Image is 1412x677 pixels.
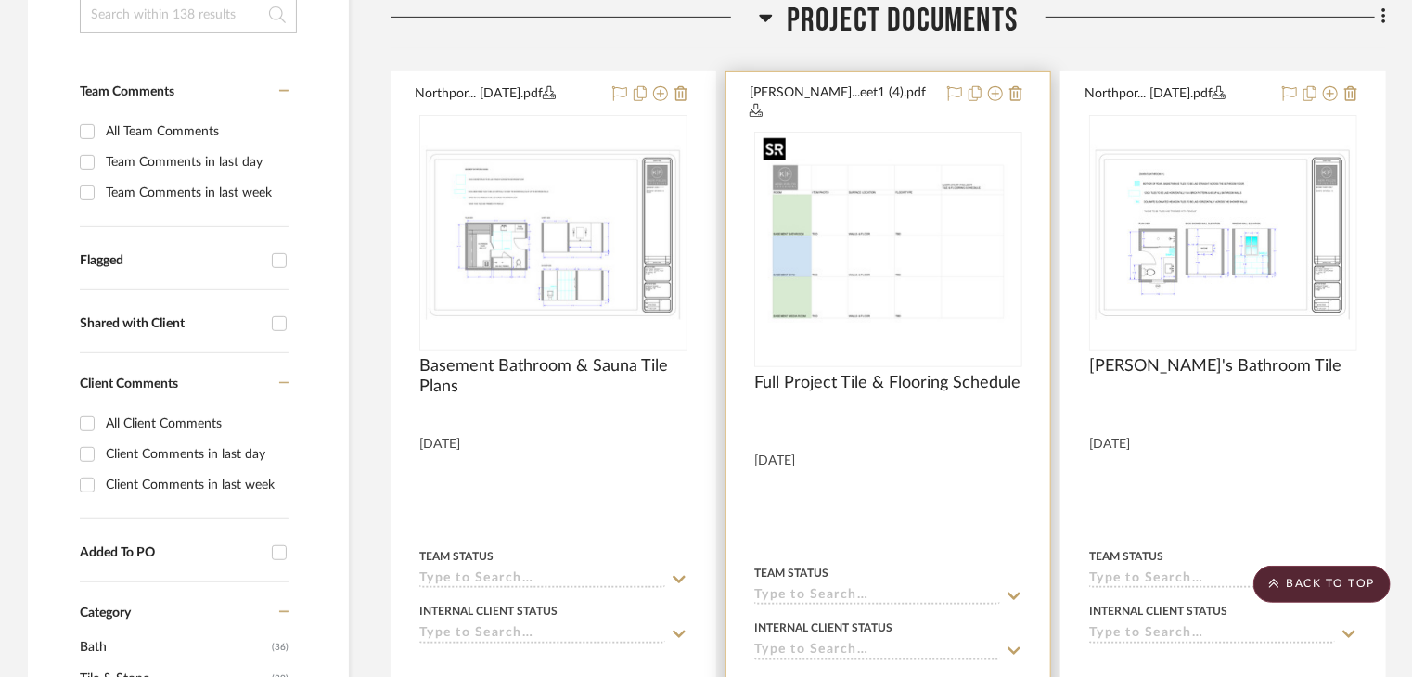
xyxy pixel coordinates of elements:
[750,83,936,122] button: [PERSON_NAME]...eet1 (4).pdf
[1089,356,1341,377] span: [PERSON_NAME]'s Bathroom Tile
[755,133,1021,366] div: 0
[420,116,687,350] div: 0
[80,377,178,390] span: Client Comments
[80,632,267,663] span: Bath
[106,178,284,208] div: Team Comments in last week
[756,147,1020,351] img: Full Project Tile & Flooring Schedule
[106,440,284,469] div: Client Comments in last day
[1253,566,1391,603] scroll-to-top-button: BACK TO TOP
[419,548,494,565] div: Team Status
[80,253,263,269] div: Flagged
[1089,548,1163,565] div: Team Status
[106,409,284,439] div: All Client Comments
[419,356,687,397] span: Basement Bathroom & Sauna Tile Plans
[419,626,665,644] input: Type to Search…
[272,632,289,662] span: (36)
[1089,626,1335,644] input: Type to Search…
[421,145,686,321] img: Basement Bathroom & Sauna Tile Plans
[754,620,892,636] div: Internal Client Status
[419,603,558,620] div: Internal Client Status
[754,588,1000,606] input: Type to Search…
[80,606,131,621] span: Category
[754,565,828,581] div: Team Status
[754,643,1000,660] input: Type to Search…
[80,545,263,561] div: Added To PO
[80,85,174,98] span: Team Comments
[1091,145,1355,321] img: Zahra's Bathroom Tile
[415,83,601,106] button: Northpor... [DATE].pdf
[106,117,284,147] div: All Team Comments
[106,147,284,177] div: Team Comments in last day
[1089,571,1335,589] input: Type to Search…
[787,1,1018,41] span: Project Documents
[1085,83,1271,106] button: Northpor... [DATE].pdf
[106,470,284,500] div: Client Comments in last week
[419,571,665,589] input: Type to Search…
[80,316,263,332] div: Shared with Client
[1089,603,1227,620] div: Internal Client Status
[754,373,1020,393] span: Full Project Tile & Flooring Schedule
